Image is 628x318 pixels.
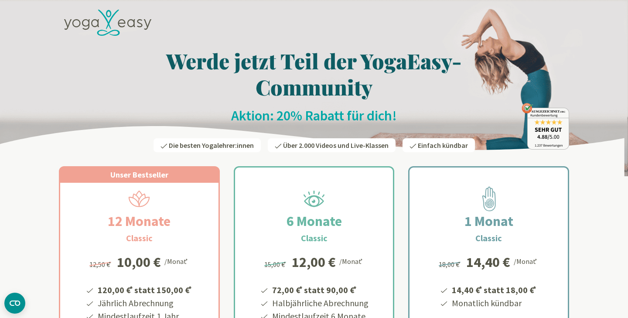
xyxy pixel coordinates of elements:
h2: 12 Monate [87,211,191,232]
span: Die besten Yogalehrer:innen [169,141,254,150]
h3: Classic [475,232,502,245]
li: Monatlich kündbar [451,297,538,310]
span: 15,00 € [264,260,287,269]
li: 14,40 € statt 18,00 € [451,282,538,297]
div: /Monat [164,255,189,267]
span: 18,00 € [439,260,462,269]
span: 12,50 € [89,260,113,269]
img: ausgezeichnet_badge.png [522,103,569,150]
span: Über 2.000 Videos und Live-Klassen [283,141,389,150]
li: 120,00 € statt 150,00 € [96,282,193,297]
div: /Monat [514,255,539,267]
li: Jährlich Abrechnung [96,297,193,310]
li: 72,00 € statt 90,00 € [271,282,369,297]
div: 12,00 € [292,255,336,269]
li: Halbjährliche Abrechnung [271,297,369,310]
button: CMP-Widget öffnen [4,293,25,314]
h2: 6 Monate [266,211,363,232]
div: 14,40 € [466,255,510,269]
div: /Monat [339,255,364,267]
h2: Aktion: 20% Rabatt für dich! [59,107,569,124]
h2: 1 Monat [444,211,534,232]
span: Unser Bestseller [110,170,168,180]
div: 10,00 € [117,255,161,269]
h1: Werde jetzt Teil der YogaEasy-Community [59,48,569,100]
span: Einfach kündbar [418,141,468,150]
h3: Classic [126,232,153,245]
h3: Classic [301,232,328,245]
